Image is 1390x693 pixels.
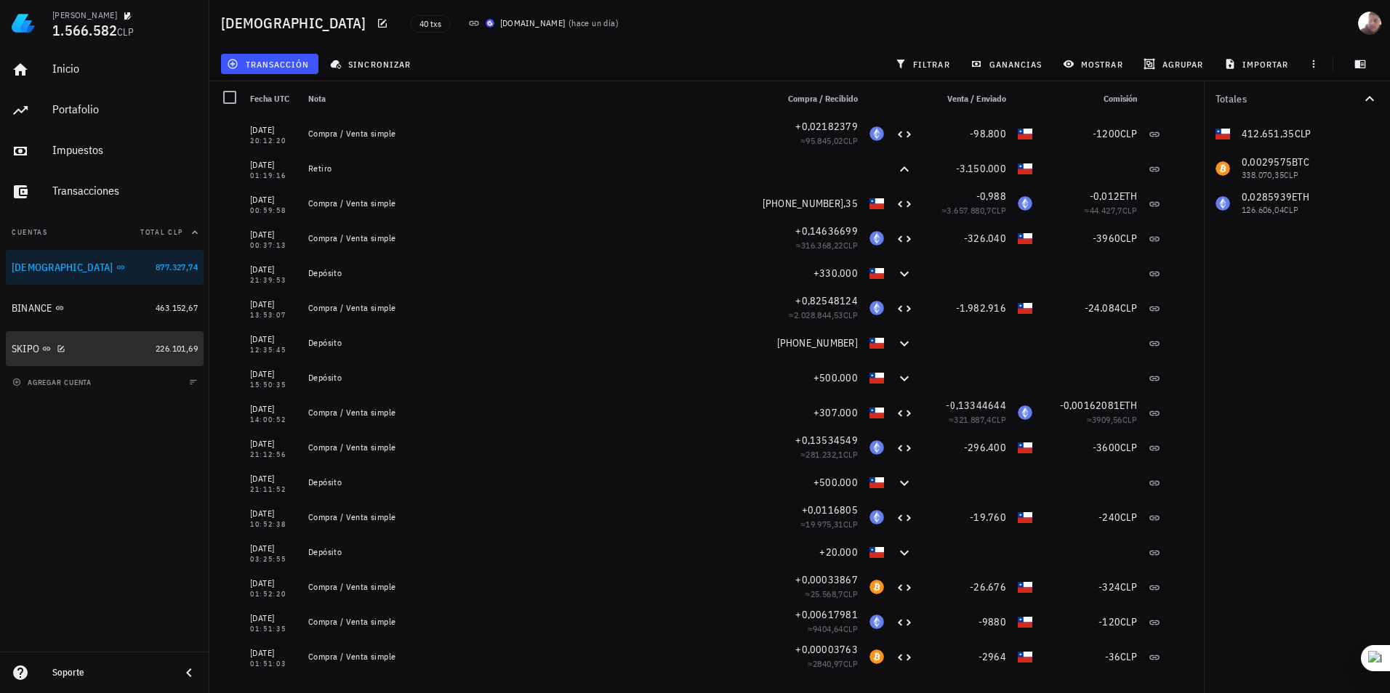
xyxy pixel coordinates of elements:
span: +0,00033867 [795,573,858,586]
span: Comisión [1104,93,1137,104]
span: agregar cuenta [15,378,92,387]
span: CLP [843,240,858,251]
div: BTC-icon [869,649,884,664]
span: +0,00617981 [795,608,858,621]
div: CLP-icon [1018,580,1032,594]
span: CLP [1122,205,1137,216]
span: Total CLP [140,227,183,237]
button: mostrar [1057,54,1132,74]
span: -1200 [1093,127,1120,140]
span: Compra / Recibido [788,93,858,104]
span: ≈ [949,414,1006,425]
div: [DATE] [250,471,297,486]
span: CLP [1120,232,1137,245]
span: ETH [1120,399,1137,412]
div: 20:12:20 [250,137,297,145]
span: +0,02182379 [795,120,858,133]
div: BINANCE [12,302,52,315]
div: [DATE] [250,158,297,172]
span: CLP [1120,441,1137,454]
button: filtrar [889,54,959,74]
span: +0,14636699 [795,224,858,238]
div: [DATE] [250,437,297,451]
span: -296.400 [964,441,1006,454]
a: BINANCE 463.152,67 [6,291,204,325]
div: CLP-icon [1018,649,1032,664]
span: CLP [843,449,858,460]
div: ETH-icon [869,615,884,629]
div: 14:00:52 [250,416,297,423]
span: CLP [1120,301,1137,315]
div: Depósito [308,337,765,349]
button: ganancias [965,54,1051,74]
div: Compra / Venta simple [308,407,765,418]
span: CLP [843,658,858,669]
span: transacción [230,58,309,70]
div: [DATE] [250,123,297,137]
span: -1.982.916 [956,301,1007,315]
span: CLP [992,414,1006,425]
div: CLP-icon [1018,615,1032,629]
div: Compra / Venta simple [308,302,765,314]
div: ETH-icon [869,440,884,455]
div: CLP-icon [869,545,884,559]
span: ≈ [789,309,858,320]
div: CLP-icon [869,336,884,350]
span: ( ) [569,16,619,31]
span: CLP [843,623,858,634]
div: 01:51:35 [250,625,297,633]
span: ≈ [1085,205,1137,216]
span: [PHONE_NUMBER] [777,336,859,349]
span: +0,13534549 [795,434,858,447]
div: CLP-icon [869,196,884,211]
span: CLP [1122,414,1137,425]
div: Retiro [308,163,765,174]
span: 226.101,69 [156,343,198,354]
div: 21:39:53 [250,277,297,284]
span: 2.028.844,53 [794,309,843,320]
span: ≈ [808,623,858,634]
div: Compra / Recibido [771,81,864,116]
span: +20.000 [819,546,858,559]
span: ≈ [800,135,858,146]
span: [PHONE_NUMBER],35 [763,197,858,210]
span: agrupar [1146,58,1203,70]
a: [DEMOGRAPHIC_DATA] 877.327,74 [6,250,204,285]
span: Fecha UTC [250,93,289,104]
div: Comisión [1038,81,1143,116]
button: agregar cuenta [9,375,98,389]
span: -24.084 [1085,301,1121,315]
div: [DATE] [250,297,297,312]
button: agrupar [1138,54,1212,74]
div: ETH-icon [1018,405,1032,420]
span: CLP [843,309,858,320]
div: [DATE] [250,611,297,625]
span: 877.327,74 [156,262,198,272]
div: 01:52:20 [250,591,297,598]
div: Transacciones [52,184,198,198]
span: 95.845,02 [806,135,843,146]
div: SKIPO [12,343,39,355]
span: 9404,64 [813,623,843,634]
span: +500.000 [813,371,858,384]
div: [DATE] [250,646,297,660]
div: 12:35:45 [250,346,297,354]
div: Fecha UTC [244,81,302,116]
span: 40 txs [419,16,441,32]
span: 1.566.582 [52,20,117,40]
div: ETH-icon [869,231,884,246]
div: [PERSON_NAME] [52,9,117,21]
span: +307.000 [813,406,858,419]
div: CLP-icon [869,405,884,420]
a: Impuestos [6,134,204,169]
div: CLP-icon [869,266,884,280]
span: 316.368,22 [801,240,843,251]
div: 21:12:56 [250,451,297,458]
span: -19.760 [970,511,1006,524]
span: hace un día [571,17,615,28]
span: 3.657.880,7 [947,205,991,216]
span: 19.975,31 [806,519,843,530]
span: ≈ [808,658,858,669]
span: 463.152,67 [156,302,198,313]
div: Totales [1216,94,1361,104]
